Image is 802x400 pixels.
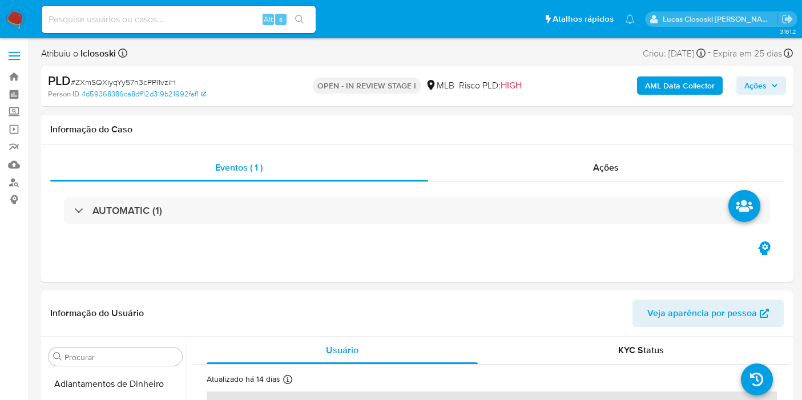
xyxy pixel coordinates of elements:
span: Veja aparência por pessoa [647,300,757,327]
h1: Informação do Caso [50,124,784,135]
a: Notificações [625,14,635,24]
p: lucas.clososki@mercadolivre.com [663,14,778,25]
div: Criou: [DATE] [643,46,706,61]
input: Procurar [65,352,178,362]
p: Atualizado há 14 dias [207,374,280,385]
button: AML Data Collector [637,76,723,95]
span: # ZXmSQXiyqYy57n3cPPl1vziH [71,76,176,88]
b: PLD [48,71,71,90]
span: Atalhos rápidos [553,13,614,25]
b: Person ID [48,89,79,99]
p: OPEN - IN REVIEW STAGE I [313,78,421,94]
button: Adiantamentos de Dinheiro [44,370,187,398]
span: Risco PLD: [459,79,522,92]
h1: Informação do Usuário [50,308,144,319]
div: MLB [425,79,454,92]
span: Atribuiu o [41,47,116,60]
span: Expira em 25 dias [713,47,782,60]
button: Procurar [53,352,62,361]
input: Pesquise usuários ou casos... [42,12,316,27]
b: lclososki [78,47,116,60]
span: - [708,46,711,61]
span: Ações [593,161,619,174]
h3: AUTOMATIC (1) [92,204,162,217]
span: HIGH [501,79,522,92]
span: KYC Status [618,344,664,357]
a: 4d59368386ca8dff12d319b21992faf1 [82,89,206,99]
span: Alt [264,14,273,25]
span: Eventos ( 1 ) [215,161,263,174]
button: Ações [736,76,786,95]
span: Usuário [326,344,358,357]
span: s [279,14,283,25]
span: Ações [744,76,767,95]
button: search-icon [288,11,311,27]
b: AML Data Collector [645,76,715,95]
button: Veja aparência por pessoa [632,300,784,327]
a: Sair [781,13,793,25]
div: AUTOMATIC (1) [64,197,770,224]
